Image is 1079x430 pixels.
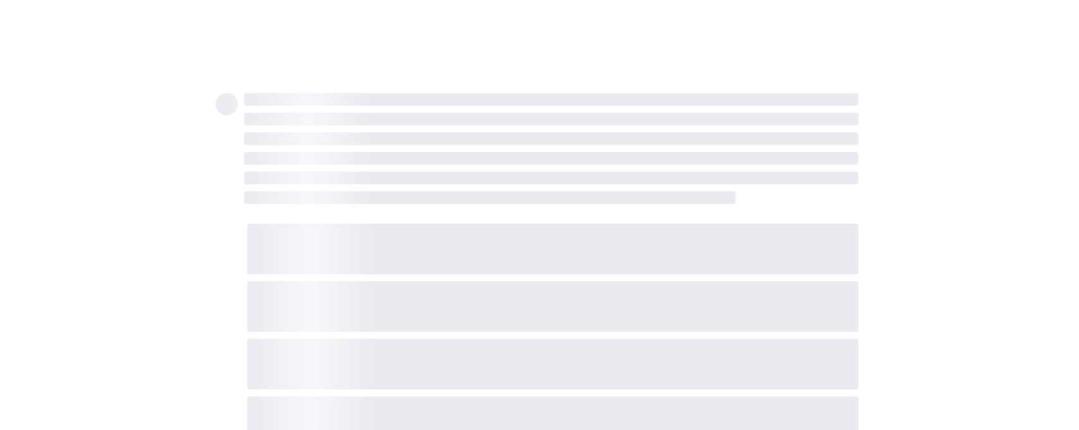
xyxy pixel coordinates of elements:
[244,132,858,145] span: ‌
[244,93,858,106] span: ‌
[244,172,858,184] span: ‌
[244,152,858,165] span: ‌
[247,281,858,332] span: ‌
[247,224,858,274] span: ‌
[244,113,858,125] span: ‌
[244,191,736,204] span: ‌
[247,339,858,389] span: ‌
[216,93,238,115] span: ‌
